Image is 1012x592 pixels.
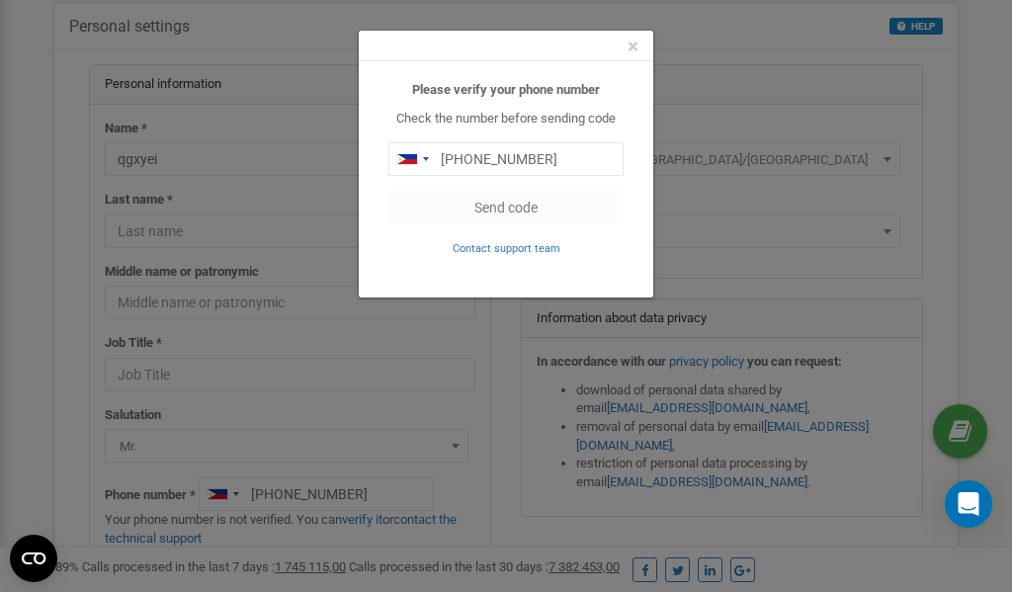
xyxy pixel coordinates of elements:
a: Contact support team [453,240,560,255]
input: 0905 123 4567 [388,142,624,176]
div: Telephone country code [389,143,435,175]
b: Please verify your phone number [412,82,600,97]
span: × [628,35,638,58]
p: Check the number before sending code [388,110,624,128]
button: Send code [388,191,624,224]
button: Close [628,37,638,57]
small: Contact support team [453,242,560,255]
button: Open CMP widget [10,535,57,582]
div: Open Intercom Messenger [945,480,992,528]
